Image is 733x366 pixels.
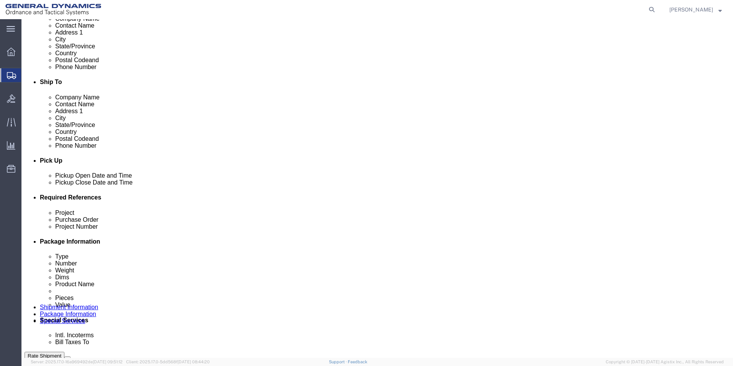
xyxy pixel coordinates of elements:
[669,5,713,14] span: Mark Bradley
[348,359,367,364] a: Feedback
[93,359,123,364] span: [DATE] 09:51:12
[5,4,101,15] img: logo
[31,359,123,364] span: Server: 2025.17.0-16a969492de
[21,19,733,358] iframe: FS Legacy Container
[329,359,348,364] a: Support
[126,359,210,364] span: Client: 2025.17.0-5dd568f
[669,5,722,14] button: [PERSON_NAME]
[177,359,210,364] span: [DATE] 08:44:20
[606,359,724,365] span: Copyright © [DATE]-[DATE] Agistix Inc., All Rights Reserved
